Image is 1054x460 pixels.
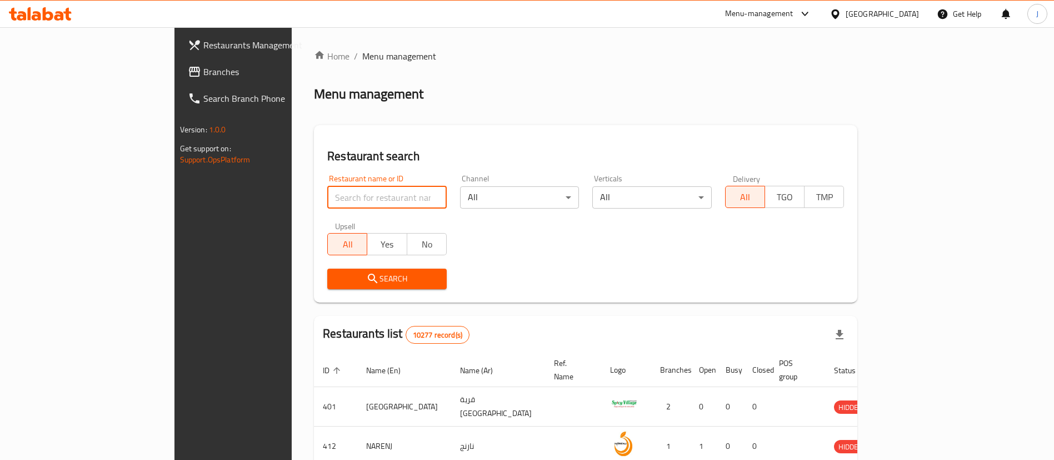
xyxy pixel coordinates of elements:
span: Version: [180,122,207,137]
span: Yes [372,236,402,253]
span: All [332,236,363,253]
span: All [730,189,761,205]
td: 0 [743,387,770,427]
th: Open [690,353,717,387]
div: All [592,186,712,209]
span: ID [323,364,344,377]
button: All [725,186,765,208]
li: / [354,50,358,63]
button: No [407,233,447,255]
span: Menu management [362,50,436,63]
span: 10277 record(s) [406,330,469,340]
span: No [412,236,442,253]
button: Yes [367,233,407,255]
img: NARENJ [610,430,638,458]
button: All [327,233,367,255]
span: Name (En) [366,364,415,377]
span: TGO [770,189,800,205]
input: Search for restaurant name or ID.. [327,186,447,209]
span: Branches [203,65,342,78]
span: Status [834,364,870,377]
span: HIDDEN [834,401,867,414]
th: Logo [601,353,651,387]
button: Search [327,269,447,289]
div: Total records count [406,326,469,344]
th: Closed [743,353,770,387]
span: Ref. Name [554,357,588,383]
a: Support.OpsPlatform [180,152,251,167]
img: Spicy Village [610,390,638,418]
div: HIDDEN [834,400,867,414]
td: [GEOGRAPHIC_DATA] [357,387,451,427]
td: 0 [717,387,743,427]
a: Branches [179,58,351,85]
div: [GEOGRAPHIC_DATA] [846,8,919,20]
div: Export file [826,321,853,348]
a: Restaurants Management [179,32,351,58]
td: 0 [690,387,717,427]
th: Busy [717,353,743,387]
td: 2 [651,387,690,427]
div: All [460,186,580,209]
a: Search Branch Phone [179,85,351,112]
span: Name (Ar) [460,364,507,377]
span: HIDDEN [834,441,867,453]
h2: Restaurant search [327,148,844,165]
span: 1.0.0 [209,122,226,137]
span: TMP [809,189,840,205]
span: Search Branch Phone [203,92,342,105]
h2: Menu management [314,85,423,103]
label: Delivery [733,175,761,182]
label: Upsell [335,222,356,230]
span: POS group [779,357,812,383]
button: TMP [804,186,844,208]
div: Menu-management [725,7,793,21]
th: Branches [651,353,690,387]
nav: breadcrumb [314,50,857,63]
span: J [1036,8,1038,20]
span: Restaurants Management [203,38,342,52]
td: قرية [GEOGRAPHIC_DATA] [451,387,545,427]
button: TGO [765,186,805,208]
span: Search [336,272,438,286]
h2: Restaurants list [323,325,469,344]
span: Get support on: [180,141,231,156]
